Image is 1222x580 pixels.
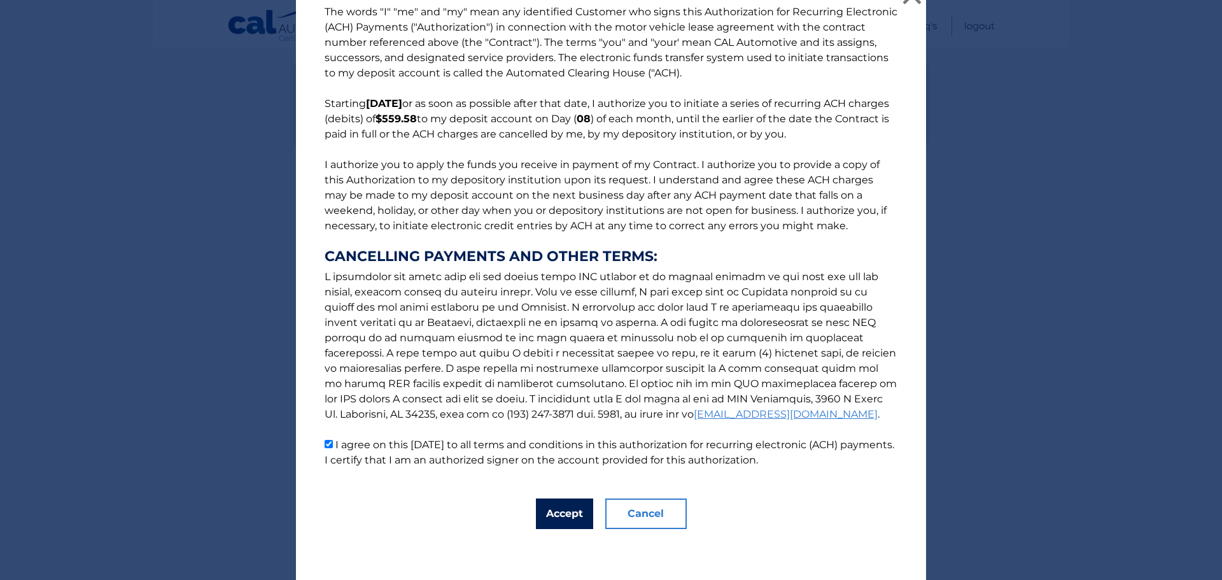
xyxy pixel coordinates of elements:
[605,499,687,529] button: Cancel
[312,4,910,468] p: The words "I" "me" and "my" mean any identified Customer who signs this Authorization for Recurri...
[366,97,402,110] b: [DATE]
[325,249,897,264] strong: CANCELLING PAYMENTS AND OTHER TERMS:
[577,113,591,125] b: 08
[694,408,878,420] a: [EMAIL_ADDRESS][DOMAIN_NAME]
[376,113,417,125] b: $559.58
[536,499,593,529] button: Accept
[325,439,894,466] label: I agree on this [DATE] to all terms and conditions in this authorization for recurring electronic...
